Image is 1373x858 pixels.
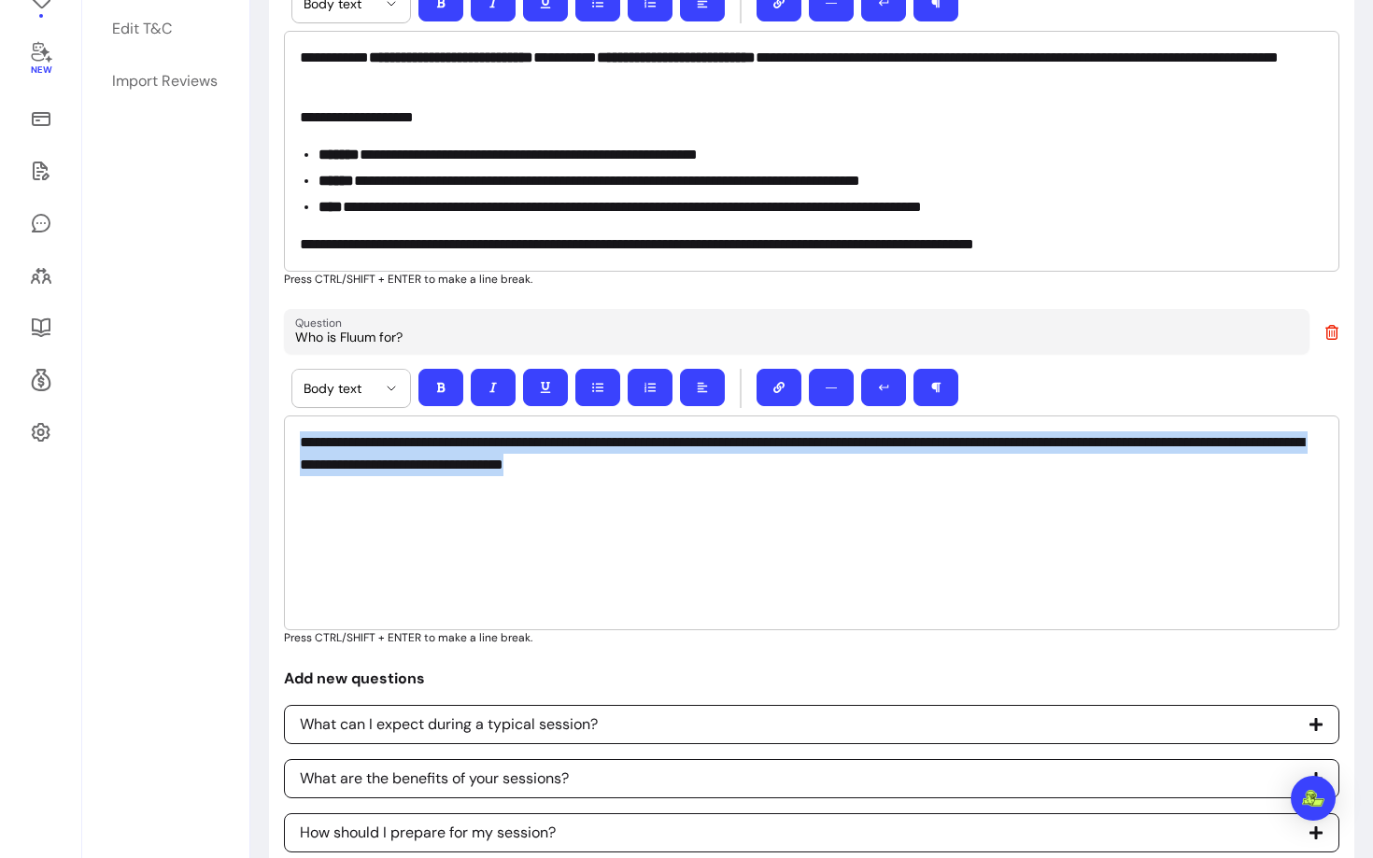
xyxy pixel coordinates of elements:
[22,253,59,298] a: Clients
[304,379,376,398] span: Body text
[300,822,556,844] p: How should I prepare for my session?
[809,369,854,406] button: ―
[22,410,59,455] a: Settings
[22,29,59,89] a: New
[101,7,230,51] a: Edit T&C
[295,315,347,331] label: Question
[30,64,50,77] span: New
[22,148,59,193] a: Waivers
[112,18,172,40] div: Edit T&C
[22,201,59,246] a: My Messages
[292,370,410,407] button: Body text
[284,272,1339,287] p: Press CTRL/SHIFT + ENTER to make a line break.
[22,358,59,402] a: Refer & Earn
[22,96,59,141] a: Sales
[300,713,598,736] p: What can I expect during a typical session?
[300,767,569,790] p: What are the benefits of your sessions?
[101,59,230,104] a: Import Reviews
[284,668,1339,690] p: Add new questions
[295,328,1298,346] input: Question
[22,305,59,350] a: Resources
[1291,776,1336,821] div: Open Intercom Messenger
[284,630,1339,645] p: Press CTRL/SHIFT + ENTER to make a line break.
[112,70,218,92] div: Import Reviews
